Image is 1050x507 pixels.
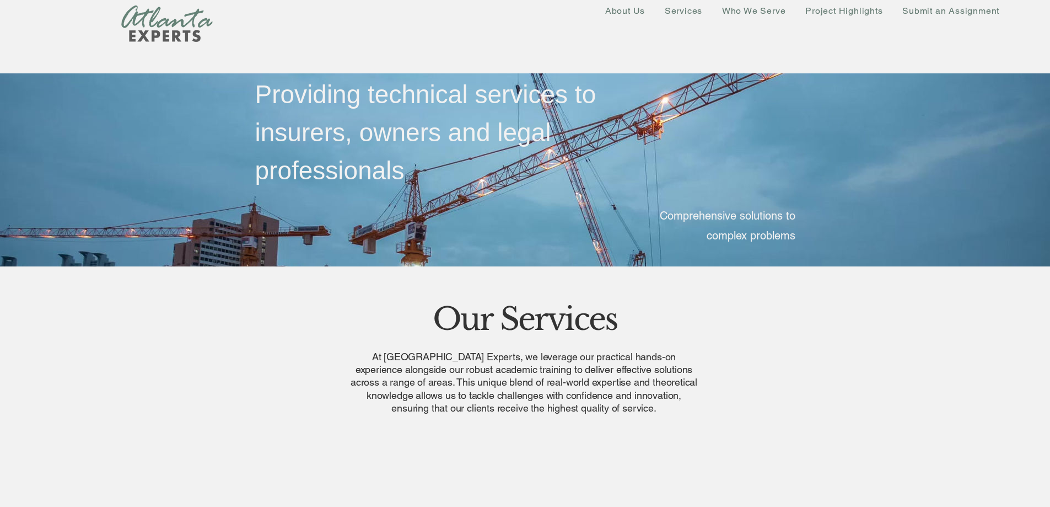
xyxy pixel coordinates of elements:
span: Comprehensive solutions to complex problems [660,209,795,242]
img: New Logo Transparent Background_edited.png [121,5,213,42]
span: At [GEOGRAPHIC_DATA] Experts, we leverage our practical hands-on experience alongside our robust ... [351,351,697,414]
span: Services [665,6,702,16]
span: Providing technical services to insurers, owners and legal professionals [255,80,596,185]
span: Our Services [433,300,617,338]
span: Project Highlights [805,6,882,16]
span: About Us [605,6,645,16]
span: Submit an Assignment [902,6,999,16]
span: Who We Serve [722,6,786,16]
